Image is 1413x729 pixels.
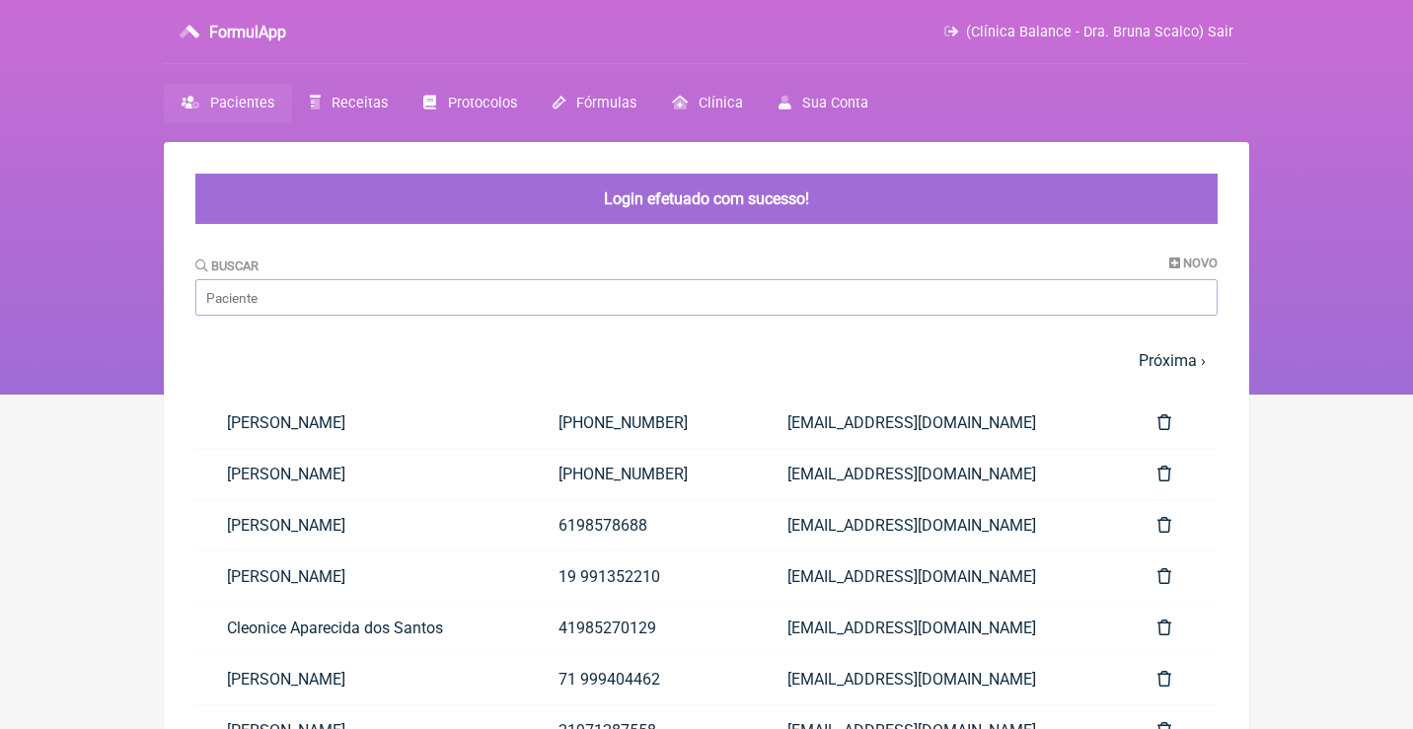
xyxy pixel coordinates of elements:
a: [EMAIL_ADDRESS][DOMAIN_NAME] [756,449,1126,499]
label: Buscar [195,258,259,273]
a: [PHONE_NUMBER] [527,398,756,448]
a: Receitas [292,84,406,122]
h3: FormulApp [209,23,286,41]
a: Sua Conta [761,84,886,122]
span: Receitas [332,95,388,111]
span: Pacientes [210,95,274,111]
nav: pager [195,339,1218,382]
span: Novo [1183,255,1218,270]
a: 6198578688 [527,500,756,550]
a: [EMAIL_ADDRESS][DOMAIN_NAME] [756,500,1126,550]
a: [PERSON_NAME] [195,654,527,704]
a: 41985270129 [527,603,756,653]
a: Cleonice Aparecida dos Santos [195,603,527,653]
a: [PERSON_NAME] [195,551,527,602]
a: 19 991352210 [527,551,756,602]
a: Próxima › [1139,351,1206,370]
a: [PERSON_NAME] [195,398,527,448]
span: Fórmulas [576,95,636,111]
a: [PERSON_NAME] [195,449,527,499]
a: Clínica [654,84,761,122]
span: Protocolos [448,95,517,111]
span: Clínica [699,95,743,111]
a: [EMAIL_ADDRESS][DOMAIN_NAME] [756,551,1126,602]
a: [EMAIL_ADDRESS][DOMAIN_NAME] [756,603,1126,653]
a: (Clínica Balance - Dra. Bruna Scalco) Sair [944,24,1233,40]
span: (Clínica Balance - Dra. Bruna Scalco) Sair [966,24,1233,40]
input: Paciente [195,279,1218,316]
a: Pacientes [164,84,292,122]
a: [EMAIL_ADDRESS][DOMAIN_NAME] [756,398,1126,448]
a: [PERSON_NAME] [195,500,527,550]
a: Novo [1169,255,1218,270]
a: Protocolos [406,84,534,122]
a: 71 999404462 [527,654,756,704]
span: Sua Conta [802,95,868,111]
div: Login efetuado com sucesso! [195,174,1218,224]
a: [EMAIL_ADDRESS][DOMAIN_NAME] [756,654,1126,704]
a: Fórmulas [535,84,654,122]
a: [PHONE_NUMBER] [527,449,756,499]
